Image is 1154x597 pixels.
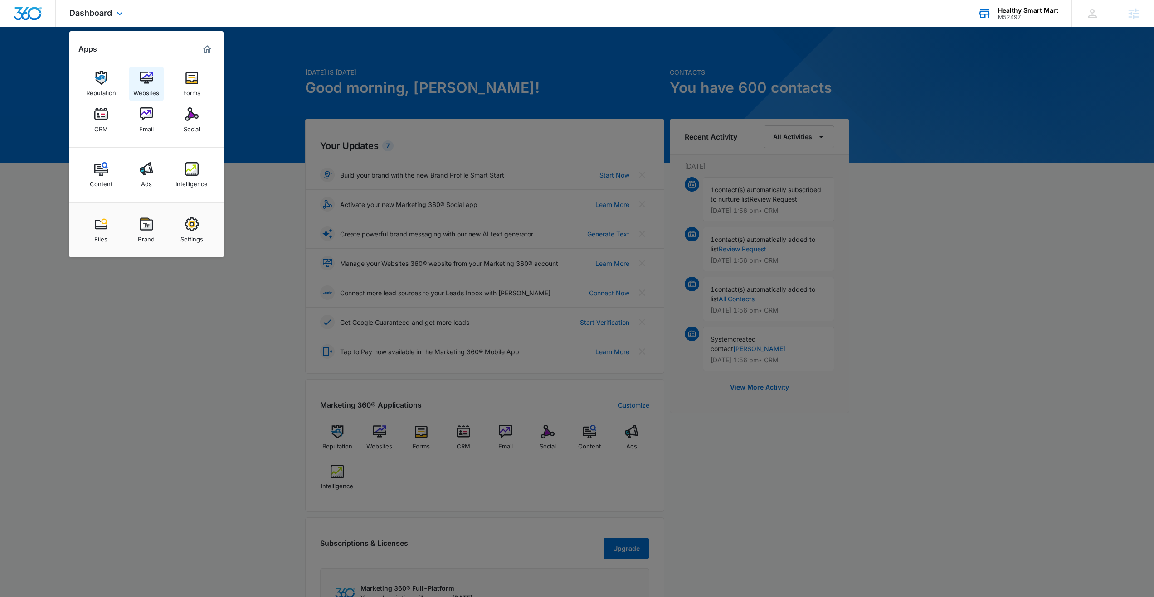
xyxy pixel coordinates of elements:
a: Email [129,103,164,137]
div: Reputation [86,85,116,96]
span: Dashboard [69,8,112,18]
div: Files [94,231,107,243]
a: Marketing 360® Dashboard [200,42,214,57]
div: Brand [138,231,155,243]
div: Content [90,176,112,188]
div: Intelligence [175,176,208,188]
div: Email [139,121,154,133]
a: Social [175,103,209,137]
div: Social [184,121,200,133]
a: Forms [175,67,209,101]
a: Ads [129,158,164,192]
div: account id [998,14,1058,20]
a: Content [84,158,118,192]
div: account name [998,7,1058,14]
h2: Apps [78,45,97,53]
div: Forms [183,85,200,96]
a: Intelligence [175,158,209,192]
a: Files [84,213,118,247]
a: Reputation [84,67,118,101]
div: Settings [180,231,203,243]
a: Brand [129,213,164,247]
div: Ads [141,176,152,188]
a: Websites [129,67,164,101]
div: CRM [94,121,108,133]
div: Websites [133,85,159,96]
a: Settings [175,213,209,247]
a: CRM [84,103,118,137]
